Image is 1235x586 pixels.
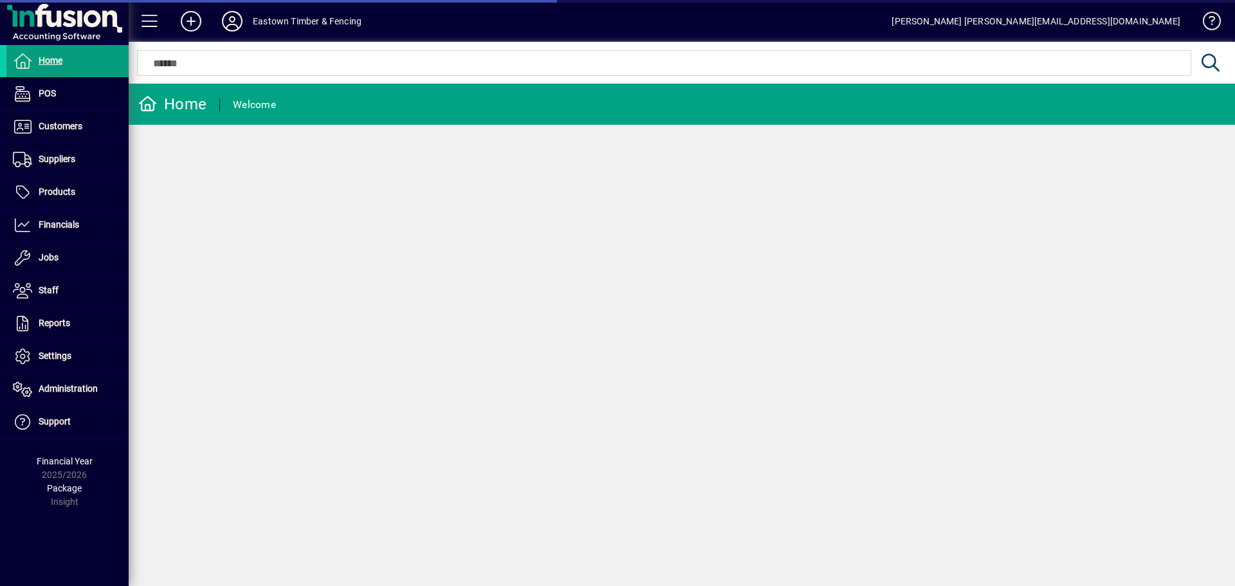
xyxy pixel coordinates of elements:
[39,351,71,361] span: Settings
[39,285,59,295] span: Staff
[39,55,62,66] span: Home
[6,373,129,405] a: Administration
[233,95,276,115] div: Welcome
[6,406,129,438] a: Support
[6,143,129,176] a: Suppliers
[39,121,82,131] span: Customers
[39,318,70,328] span: Reports
[39,252,59,262] span: Jobs
[37,456,93,466] span: Financial Year
[212,10,253,33] button: Profile
[253,11,361,32] div: Eastown Timber & Fencing
[39,88,56,98] span: POS
[892,11,1180,32] div: [PERSON_NAME] [PERSON_NAME][EMAIL_ADDRESS][DOMAIN_NAME]
[6,209,129,241] a: Financials
[39,154,75,164] span: Suppliers
[39,219,79,230] span: Financials
[6,242,129,274] a: Jobs
[47,483,82,493] span: Package
[39,187,75,197] span: Products
[170,10,212,33] button: Add
[138,94,206,114] div: Home
[1193,3,1219,44] a: Knowledge Base
[6,275,129,307] a: Staff
[6,78,129,110] a: POS
[6,176,129,208] a: Products
[6,340,129,372] a: Settings
[39,416,71,426] span: Support
[6,307,129,340] a: Reports
[6,111,129,143] a: Customers
[39,383,98,394] span: Administration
